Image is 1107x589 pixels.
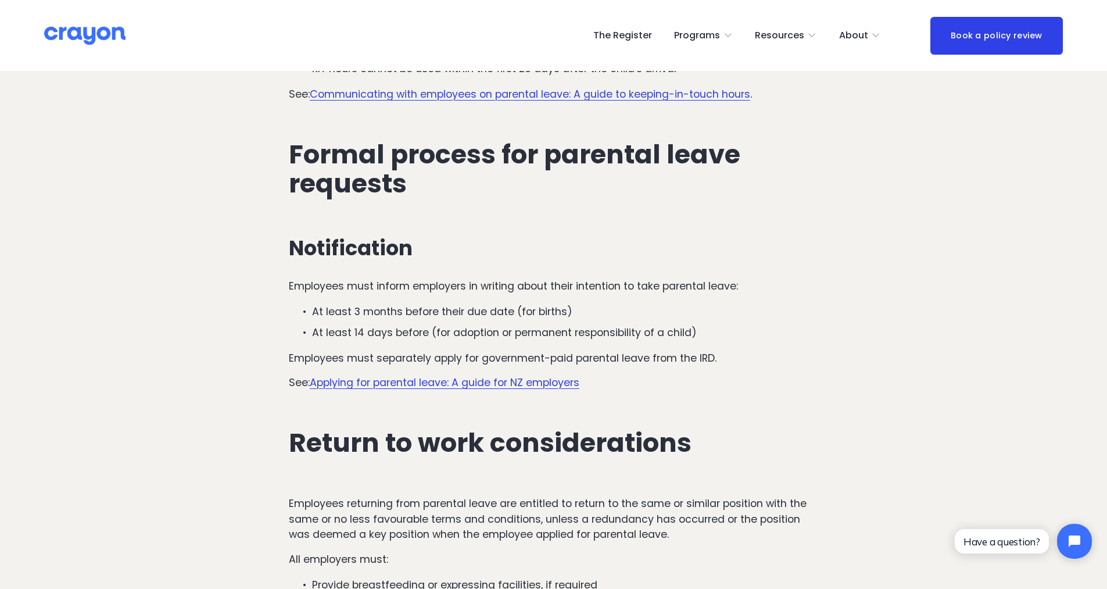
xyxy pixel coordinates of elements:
[312,325,818,340] p: At least 14 days before (for adoption or permanent responsibility of a child)
[289,496,818,542] p: Employees returning from parental leave are entitled to return to the same or similar position wi...
[310,87,750,101] a: Communicating with employees on parental leave: A guide to keeping-in-touch hours
[289,237,818,260] h3: Notification
[289,351,818,366] p: Employees must separately apply for government-paid parental leave from the IRD.
[839,26,881,45] a: folder dropdown
[674,26,733,45] a: folder dropdown
[289,279,818,294] p: Employees must inform employers in writing about their intention to take parental leave:
[289,552,818,567] p: All employers must:
[945,514,1102,569] iframe: Tidio Chat
[312,304,818,319] p: At least 3 months before their due date (for births)
[44,26,126,46] img: Crayon
[289,429,818,458] h2: Return to work considerations
[839,27,868,44] span: About
[593,26,652,45] a: The Register
[755,27,804,44] span: Resources
[289,375,818,390] p: See:
[930,17,1063,55] a: Book a policy review
[674,27,720,44] span: Programs
[755,26,817,45] a: folder dropdown
[289,140,818,198] h2: Formal process for parental leave requests
[289,87,818,102] p: See: .
[310,376,579,390] a: Applying for parental leave: A guide for NZ employers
